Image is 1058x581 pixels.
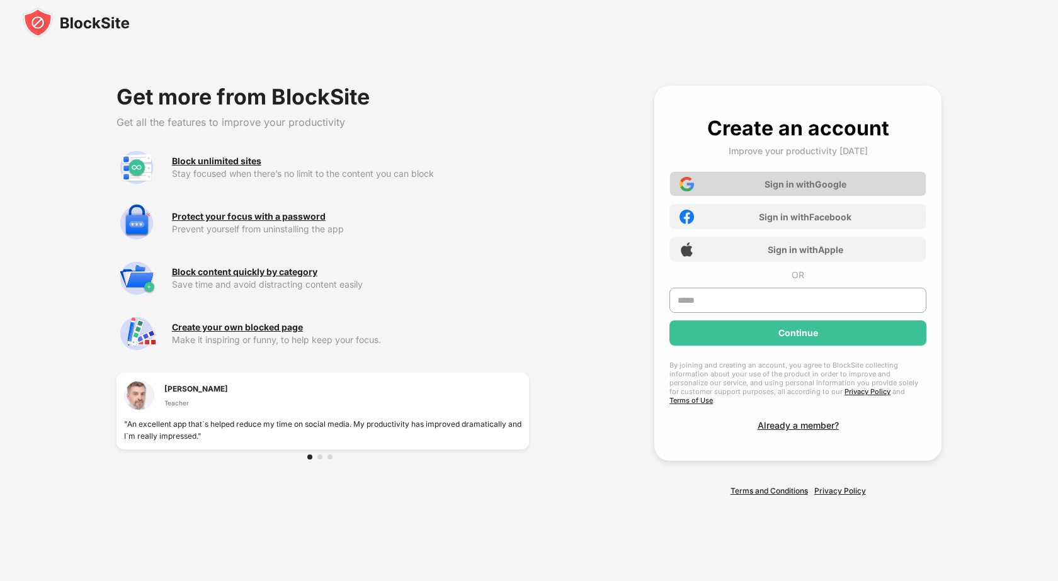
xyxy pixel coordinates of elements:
[124,380,154,410] img: testimonial-1.jpg
[172,335,529,345] div: Make it inspiring or funny, to help keep your focus.
[172,156,261,166] div: Block unlimited sites
[172,212,326,222] div: Protect your focus with a password
[680,210,694,224] img: facebook-icon.png
[669,396,713,405] a: Terms of Use
[164,398,228,408] div: Teacher
[758,420,839,431] div: Already a member?
[680,242,694,257] img: apple-icon.png
[768,244,843,255] div: Sign in with Apple
[707,116,889,140] div: Create an account
[172,224,529,234] div: Prevent yourself from uninstalling the app
[669,361,926,405] div: By joining and creating an account, you agree to BlockSite collecting information about your use ...
[23,8,130,38] img: blocksite-icon-black.svg
[778,328,818,338] div: Continue
[164,383,228,395] div: [PERSON_NAME]
[117,313,157,354] img: premium-customize-block-page.svg
[792,269,804,280] div: OR
[117,147,157,188] img: premium-unlimited-blocklist.svg
[124,418,521,442] div: "An excellent app that`s helped reduce my time on social media. My productivity has improved dram...
[729,145,868,156] div: Improve your productivity [DATE]
[117,86,529,108] div: Get more from BlockSite
[117,203,157,243] img: premium-password-protection.svg
[814,486,866,495] a: Privacy Policy
[117,258,157,298] img: premium-category.svg
[172,169,529,179] div: Stay focused when there’s no limit to the content you can block
[759,212,851,222] div: Sign in with Facebook
[172,322,303,332] div: Create your own blocked page
[731,486,808,495] a: Terms and Conditions
[680,177,694,191] img: google-icon.png
[172,279,529,290] div: Save time and avoid distracting content easily
[172,267,317,277] div: Block content quickly by category
[117,116,529,128] div: Get all the features to improve your productivity
[845,387,890,396] a: Privacy Policy
[765,179,846,189] div: Sign in with Google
